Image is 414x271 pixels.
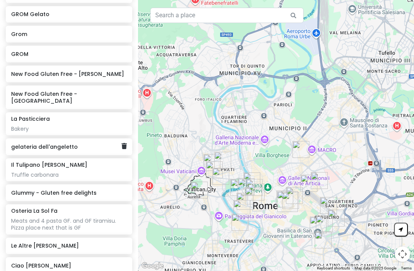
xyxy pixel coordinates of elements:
div: Mama Eat Roma [228,211,251,234]
div: Le Altre Farine Del Mulino [188,179,211,202]
div: Mama Eat - Roma Vaticano [209,165,232,188]
h6: Ciao [PERSON_NAME] [11,262,127,269]
div: Pandalì [242,184,265,207]
div: Mercato Hostaria Roma [233,190,256,213]
div: New Food Gluten Free - Ponte Sisto [230,197,253,220]
h6: New Food Gluten Free - [PERSON_NAME] [11,71,127,77]
div: Pantha Rei [245,181,268,204]
h6: Glummy - Gluten free delights [11,189,127,196]
div: GROM Gelato [235,175,258,198]
input: Search a place [150,8,304,23]
div: Glummy - Gluten free delights [283,184,306,207]
div: Bakery [11,125,127,132]
div: Fiocco di neve [243,176,266,199]
button: Keyboard shortcuts [317,266,350,271]
div: Ciao Checca [240,169,263,192]
div: Grom [297,172,320,195]
div: La Soffitta Renovatio [203,158,226,181]
a: Delete place [122,141,127,151]
h6: Grom [11,31,127,38]
div: I Vitelloni SAN GIOVANNI [312,228,335,251]
h6: gelateria dell'angeletto [11,143,121,150]
h6: Le Altre [PERSON_NAME] [11,242,127,249]
div: GROM [200,151,223,174]
div: Ristorante Feelsgood [313,212,336,235]
button: Map camera controls [395,246,410,262]
h6: Osteria La Sol Fa [11,207,58,214]
div: Truffle carbonara [11,171,127,178]
div: Cimarra 4 Pizzeria & Cocktail Bar (anche Senza Glutine) [273,187,296,210]
div: Osteria La Sol Fa [325,207,348,230]
h6: GROM [11,51,127,57]
h6: New Food Gluten Free - [GEOGRAPHIC_DATA] [11,90,127,104]
div: New Food Gluten Free - Piazza Fiume [289,138,312,161]
span: Map data ©2025 Google [355,266,396,270]
a: Open this area in Google Maps (opens a new window) [140,261,165,271]
div: La Pasticciera [308,169,331,192]
div: Il Tulipano Nero Esquilino [317,194,340,217]
h6: GROM Gelato [11,11,127,18]
h6: Il Tulipano [PERSON_NAME] [11,161,87,168]
div: P.za. San Giovanni In Laterano, 40 [307,214,330,237]
img: Google [140,261,165,271]
a: Terms (opens in new tab) [401,266,412,270]
div: New Food Experience [211,149,234,172]
h6: La Pasticciera [11,115,50,122]
div: Fatamorgana Monti [279,189,302,212]
div: Meats and 4 pasta GF. and GF tiramisu. Pizza place next that is GF [11,217,127,231]
div: Risotteria Melotti Roma [227,176,250,199]
div: gelateria dell'angeletto [274,188,301,215]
